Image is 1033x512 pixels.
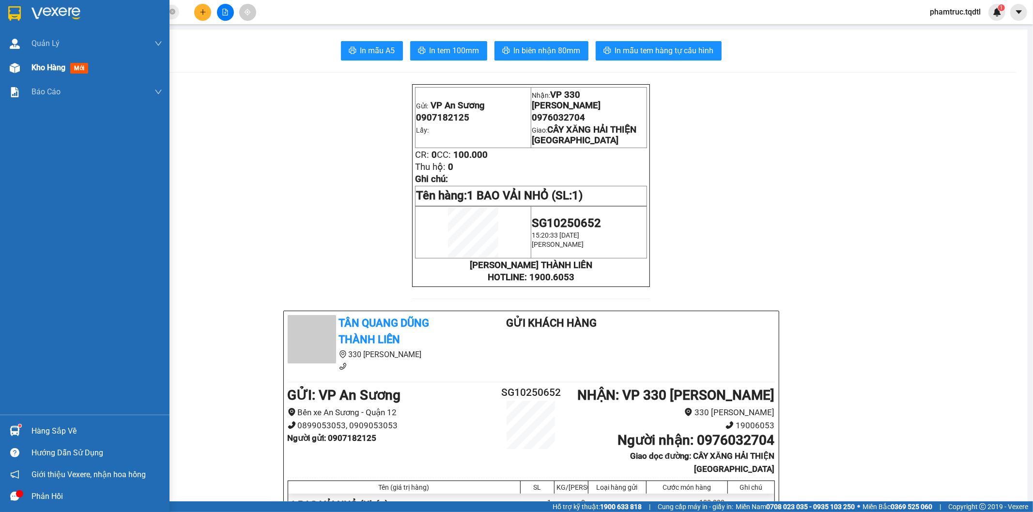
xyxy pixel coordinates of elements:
span: Tên hàng: [416,189,583,202]
span: Lấy: [416,126,429,134]
li: VP VP 330 [PERSON_NAME] [67,52,129,74]
p: Nhận: [532,90,646,111]
b: Người nhận : 0976032704 [617,432,774,448]
span: 0 [448,162,453,172]
span: Thu hộ: [415,162,446,172]
button: plus [194,4,211,21]
strong: [PERSON_NAME] THÀNH LIÊN [470,260,592,271]
button: printerIn mẫu A5 [341,41,403,60]
span: caret-down [1015,8,1023,16]
span: In tem 100mm [430,45,479,57]
span: question-circle [10,448,19,457]
h2: SG10250652 [491,385,572,401]
span: 1 BAO VẢI NHỎ (SL: [467,189,583,202]
span: environment [5,65,12,72]
span: Hỗ trợ kỹ thuật: [553,501,642,512]
strong: 1900 633 818 [600,503,642,511]
span: down [154,88,162,96]
button: printerIn tem 100mm [410,41,487,60]
li: 19006053 [571,419,774,432]
span: Kho hàng [31,63,65,72]
span: printer [603,46,611,56]
span: phone [725,421,734,429]
span: notification [10,470,19,479]
span: environment [684,408,693,416]
button: caret-down [1010,4,1027,21]
span: close-circle [170,8,175,17]
span: phone [339,362,347,370]
span: Quản Lý [31,37,60,49]
img: warehouse-icon [10,63,20,73]
span: SG10250652 [532,216,601,230]
li: Tân Quang Dũng Thành Liên [5,5,140,41]
li: 330 [PERSON_NAME] [288,348,468,361]
span: CC: [437,150,451,160]
img: solution-icon [10,87,20,97]
img: warehouse-icon [10,426,20,436]
b: Gửi khách hàng [506,317,597,329]
span: 1 [1000,4,1003,11]
span: Giới thiệu Vexere, nhận hoa hồng [31,468,146,481]
div: SL [523,483,552,491]
span: Giao: [532,126,636,145]
span: mới [70,63,88,74]
span: Cung cấp máy in - giấy in: [658,501,733,512]
img: warehouse-icon [10,39,20,49]
sup: 1 [998,4,1005,11]
span: | [649,501,650,512]
span: printer [502,46,510,56]
span: message [10,492,19,501]
span: 0907182125 [416,112,469,123]
button: aim [239,4,256,21]
button: file-add [217,4,234,21]
span: [PERSON_NAME] [532,241,584,248]
span: 0976032704 [532,112,585,123]
b: GỬI : VP An Sương [288,387,401,403]
div: Hướng dẫn sử dụng [31,446,162,460]
b: Người gửi : 0907182125 [288,433,377,443]
span: Báo cáo [31,86,61,98]
p: Gửi: [416,100,530,111]
strong: 0708 023 035 - 0935 103 250 [766,503,855,511]
button: printerIn mẫu tem hàng tự cấu hình [596,41,722,60]
div: Phản hồi [31,489,162,504]
strong: 0369 525 060 [891,503,932,511]
span: aim [244,9,251,15]
span: In mẫu tem hàng tự cấu hình [615,45,714,57]
span: VP 330 [PERSON_NAME] [532,90,601,111]
span: environment [288,408,296,416]
button: printerIn biên nhận 80mm [494,41,588,60]
b: Bến xe An Sương - Quận 12 [5,64,65,83]
span: phamtruc.tqdtl [922,6,988,18]
strong: HOTLINE: 1900.6053 [488,272,574,283]
span: 100.000 [453,150,488,160]
li: VP VP An Sương [5,52,67,63]
sup: 1 [18,424,21,427]
span: close-circle [170,9,175,15]
b: Giao dọc đường: CÂY XĂNG HẢI THIỆN [GEOGRAPHIC_DATA] [630,451,775,474]
img: logo-vxr [8,6,21,21]
div: Tên (giá trị hàng) [291,483,518,491]
div: Loại hàng gửi [591,483,644,491]
span: down [154,40,162,47]
div: Cước món hàng [649,483,725,491]
span: VP An Sương [431,100,485,111]
span: CR: [415,150,429,160]
li: Bến xe An Sương - Quận 12 [288,406,491,419]
span: environment [339,350,347,358]
b: NHẬN : VP 330 [PERSON_NAME] [577,387,774,403]
span: Ghi chú: [415,174,448,184]
span: | [940,501,941,512]
span: 0 [432,150,437,160]
div: Hàng sắp về [31,424,162,438]
span: In mẫu A5 [360,45,395,57]
span: file-add [222,9,229,15]
span: printer [418,46,426,56]
span: printer [349,46,356,56]
li: 330 [PERSON_NAME] [571,406,774,419]
b: Tân Quang Dũng Thành Liên [339,317,430,346]
span: Miền Nam [736,501,855,512]
span: copyright [979,503,986,510]
span: CÂY XĂNG HẢI THIỆN [GEOGRAPHIC_DATA] [532,124,636,146]
span: ⚪️ [857,505,860,509]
